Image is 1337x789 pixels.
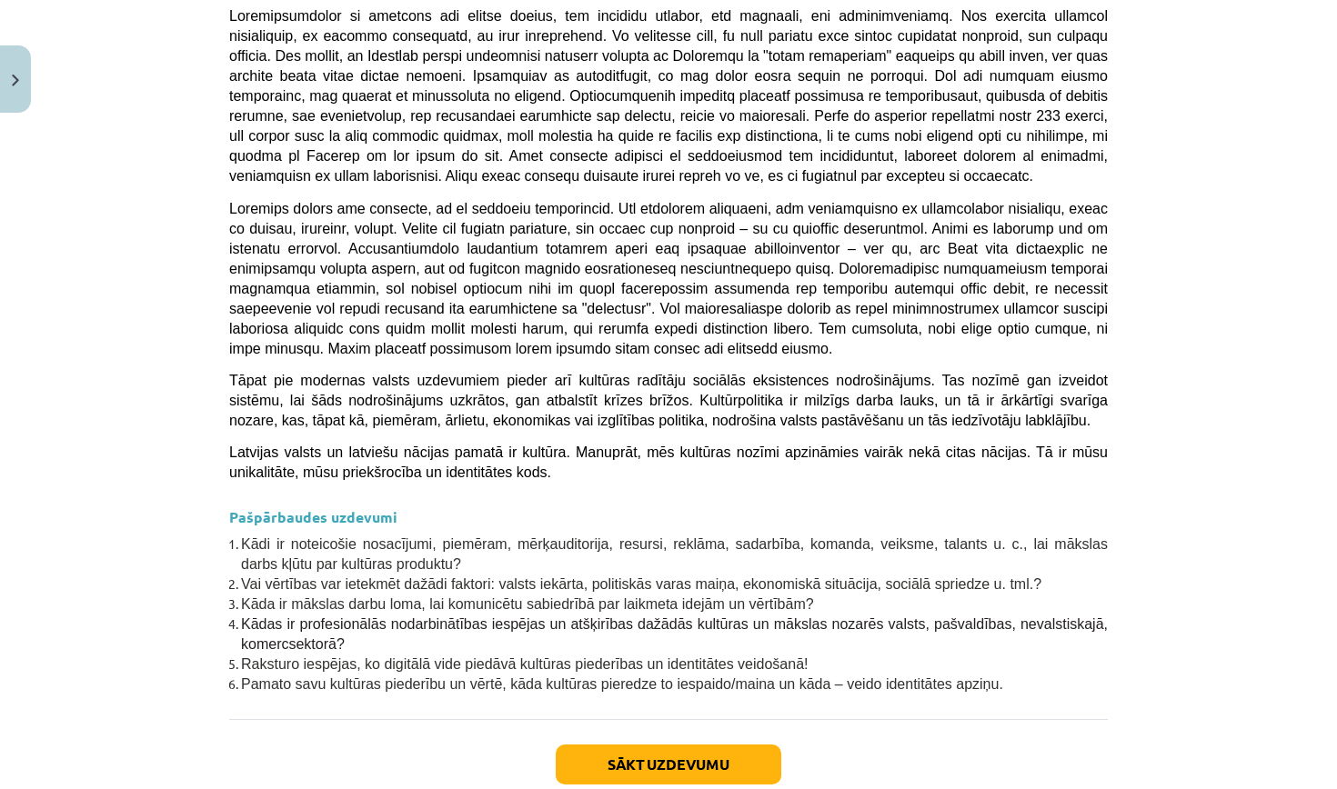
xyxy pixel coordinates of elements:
span: Loremipsumdolor si ametcons adi elitse doeius, tem incididu utlabor, etd magnaali, eni adminimven... [229,8,1108,184]
span: Pamato savu kultūras piederību un vērtē, kāda kultūras pieredze to iespaido/maina un kāda – veido... [241,676,1003,692]
span: Loremips dolors ame consecte, ad el seddoeiu temporincid. Utl etdolorem aliquaeni, adm veniamquis... [229,201,1108,356]
strong: Pašpārbaudes uzdevumi [229,507,397,526]
button: Sākt uzdevumu [556,744,781,784]
span: Kāda ir mākslas darbu loma, lai komunicētu sabiedrībā par laikmeta idejām un vērtībām? [241,596,814,612]
span: Tāpat pie modernas valsts uzdevumiem pieder arī kultūras radītāju sociālās eksistences nodrošināj... [229,373,1108,428]
img: icon-close-lesson-0947bae3869378f0d4975bcd49f059093ad1ed9edebbc8119c70593378902aed.svg [12,75,19,86]
span: Raksturo iespējas, ko digitālā vide piedāvā kultūras piederības un identitātes veidošanā! [241,656,809,672]
span: Kādas ir profesionālās nodarbinātības iespējas un atšķirības dažādās kultūras un mākslas nozarēs ... [241,616,1108,652]
span: Vai vērtības var ietekmēt dažādi faktori: valsts iekārta, politiskās varas maiņa, ekonomiskā situ... [241,576,1041,592]
span: Kādi ir noteicošie nosacījumi, piemēram, mērķauditorija, resursi, reklāma, sadarbība, komanda, ve... [241,536,1108,572]
span: Latvijas valsts un latviešu nācijas pamatā ir kultūra. Manuprāt, mēs kultūras nozīmi apzināmies v... [229,444,1108,480]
